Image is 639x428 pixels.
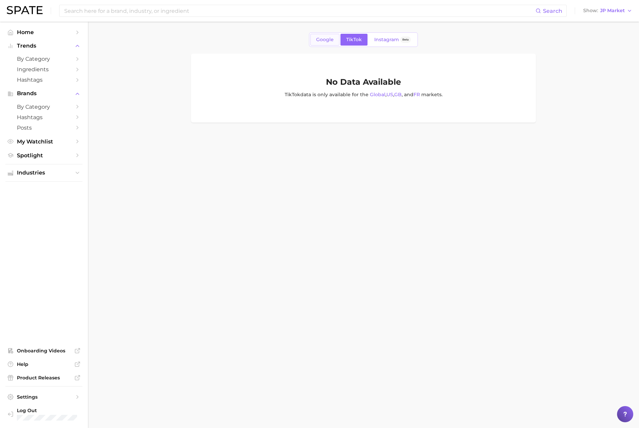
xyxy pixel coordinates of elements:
[5,102,82,112] a: by Category
[17,348,71,354] span: Onboarding Videos
[394,91,402,98] a: GB
[5,392,82,402] a: Settings
[17,114,71,121] span: Hashtags
[600,9,625,12] span: JP Market
[17,77,71,83] span: Hashtags
[582,6,634,15] button: ShowJP Market
[5,64,82,75] a: Ingredients
[5,27,82,37] a: Home
[5,346,82,356] a: Onboarding Videos
[5,405,82,423] a: Log out. Currently logged in with e-mail yumi.toki@spate.nyc.
[64,5,536,17] input: Search here for a brand, industry, or ingredient
[5,88,82,99] button: Brands
[326,78,401,86] h1: No Data Available
[5,359,82,369] a: Help
[17,66,71,73] span: Ingredients
[5,112,82,123] a: Hashtags
[5,75,82,85] a: Hashtags
[17,170,71,176] span: Industries
[5,41,82,51] button: Trends
[17,90,71,97] span: Brands
[17,104,71,110] span: by Category
[5,373,82,383] a: Product Releases
[17,125,71,131] span: Posts
[374,37,399,43] span: Instagram
[316,37,334,43] span: Google
[5,168,82,178] button: Industries
[17,407,77,413] span: Log Out
[17,56,71,62] span: by Category
[340,34,368,46] a: TikTok
[7,6,43,14] img: SPATE
[370,91,385,98] a: Global
[386,91,393,98] a: US
[369,34,417,46] a: InstagramBeta
[17,361,71,367] span: Help
[17,138,71,145] span: My Watchlist
[310,34,339,46] a: Google
[5,136,82,147] a: My Watchlist
[413,91,420,98] a: FR
[17,43,71,49] span: Trends
[17,394,71,400] span: Settings
[543,8,562,14] span: Search
[285,91,443,98] p: TikTok data is only available for the , , , and market s .
[17,29,71,35] span: Home
[346,37,362,43] span: TikTok
[5,150,82,161] a: Spotlight
[17,375,71,381] span: Product Releases
[583,9,598,12] span: Show
[5,54,82,64] a: by Category
[17,152,71,159] span: Spotlight
[5,123,82,133] a: Posts
[402,37,409,43] span: Beta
